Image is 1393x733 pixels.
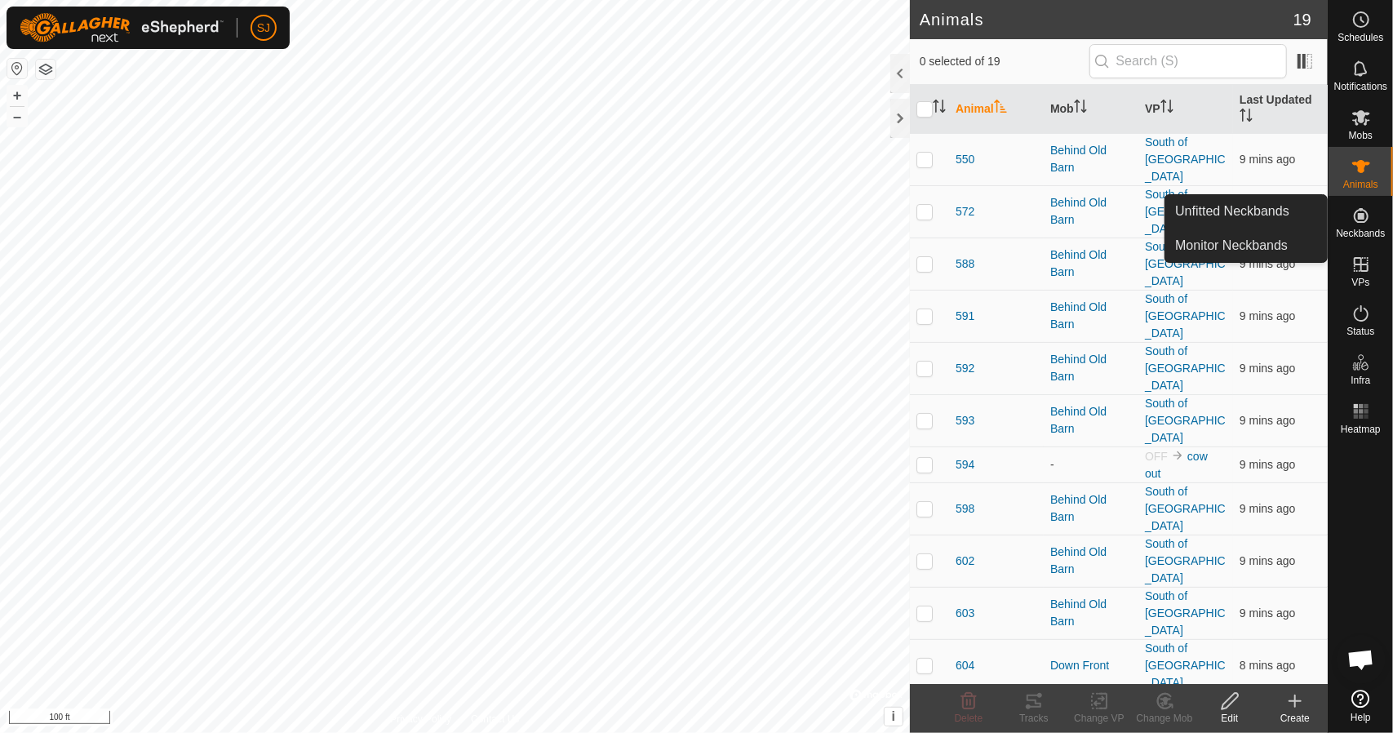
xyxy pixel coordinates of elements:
a: South of [GEOGRAPHIC_DATA] [1145,188,1226,235]
span: Monitor Neckbands [1175,236,1288,255]
div: - [1050,456,1132,473]
span: 14 Sept 2025, 5:36 pm [1240,554,1295,567]
th: Mob [1044,85,1138,134]
span: 14 Sept 2025, 5:36 pm [1240,414,1295,427]
th: Last Updated [1233,85,1328,134]
span: 14 Sept 2025, 5:36 pm [1240,606,1295,620]
span: 594 [956,456,974,473]
a: Unfitted Neckbands [1165,195,1327,228]
span: Help [1351,713,1371,722]
span: Neckbands [1336,229,1385,238]
span: 591 [956,308,974,325]
span: 593 [956,412,974,429]
div: Down Front [1050,657,1132,674]
span: Notifications [1334,82,1387,91]
img: Gallagher Logo [20,13,224,42]
p-sorticon: Activate to sort [994,102,1007,115]
div: Behind Old Barn [1050,194,1132,229]
span: i [892,709,895,723]
a: South of [GEOGRAPHIC_DATA] [1145,344,1226,392]
a: Monitor Neckbands [1165,229,1327,262]
a: South of [GEOGRAPHIC_DATA] [1145,537,1226,584]
a: South of [GEOGRAPHIC_DATA] [1145,397,1226,444]
th: Animal [949,85,1044,134]
div: Change Mob [1132,711,1197,726]
p-sorticon: Activate to sort [1240,111,1253,124]
span: Heatmap [1341,424,1381,434]
div: Behind Old Barn [1050,403,1132,438]
span: Status [1346,327,1374,336]
span: 14 Sept 2025, 5:36 pm [1240,153,1295,166]
div: Edit [1197,711,1262,726]
a: South of [GEOGRAPHIC_DATA] [1145,485,1226,532]
span: Infra [1351,375,1370,385]
span: 19 [1293,7,1311,32]
span: OFF [1145,450,1168,463]
p-sorticon: Activate to sort [1160,102,1173,115]
button: Map Layers [36,60,55,79]
button: + [7,86,27,105]
span: Animals [1343,180,1378,189]
span: 602 [956,553,974,570]
span: 598 [956,500,974,518]
span: 14 Sept 2025, 5:36 pm [1240,458,1295,471]
div: Change VP [1067,711,1132,726]
span: 592 [956,360,974,377]
div: Create [1262,711,1328,726]
span: 14 Sept 2025, 5:36 pm [1240,362,1295,375]
span: VPs [1351,278,1369,287]
a: Help [1329,683,1393,729]
a: Contact Us [471,712,519,726]
span: 14 Sept 2025, 5:36 pm [1240,659,1295,672]
span: 14 Sept 2025, 5:36 pm [1240,502,1295,515]
a: South of [GEOGRAPHIC_DATA] [1145,589,1226,637]
div: Behind Old Barn [1050,351,1132,385]
a: South of [GEOGRAPHIC_DATA] [1145,642,1226,689]
a: Privacy Policy [390,712,451,726]
div: Behind Old Barn [1050,299,1132,333]
div: Behind Old Barn [1050,544,1132,578]
span: Schedules [1338,33,1383,42]
div: Tracks [1001,711,1067,726]
div: Behind Old Barn [1050,247,1132,281]
span: 14 Sept 2025, 5:36 pm [1240,257,1295,270]
span: 550 [956,151,974,168]
a: South of [GEOGRAPHIC_DATA] [1145,240,1226,287]
span: Unfitted Neckbands [1175,202,1289,221]
img: to [1171,449,1184,462]
span: 588 [956,255,974,273]
th: VP [1138,85,1233,134]
span: 603 [956,605,974,622]
p-sorticon: Activate to sort [933,102,946,115]
div: Behind Old Barn [1050,142,1132,176]
div: Behind Old Barn [1050,491,1132,526]
a: South of [GEOGRAPHIC_DATA] [1145,135,1226,183]
span: Delete [955,713,983,724]
a: South of [GEOGRAPHIC_DATA] [1145,292,1226,340]
span: 604 [956,657,974,674]
span: Mobs [1349,131,1373,140]
input: Search (S) [1089,44,1287,78]
div: Behind Old Barn [1050,596,1132,630]
h2: Animals [920,10,1293,29]
button: i [885,708,903,726]
button: – [7,107,27,127]
span: SJ [257,20,270,37]
span: 572 [956,203,974,220]
span: 14 Sept 2025, 5:36 pm [1240,309,1295,322]
a: cow out [1145,450,1208,480]
span: 0 selected of 19 [920,53,1089,70]
p-sorticon: Activate to sort [1074,102,1087,115]
div: Open chat [1337,635,1386,684]
button: Reset Map [7,59,27,78]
